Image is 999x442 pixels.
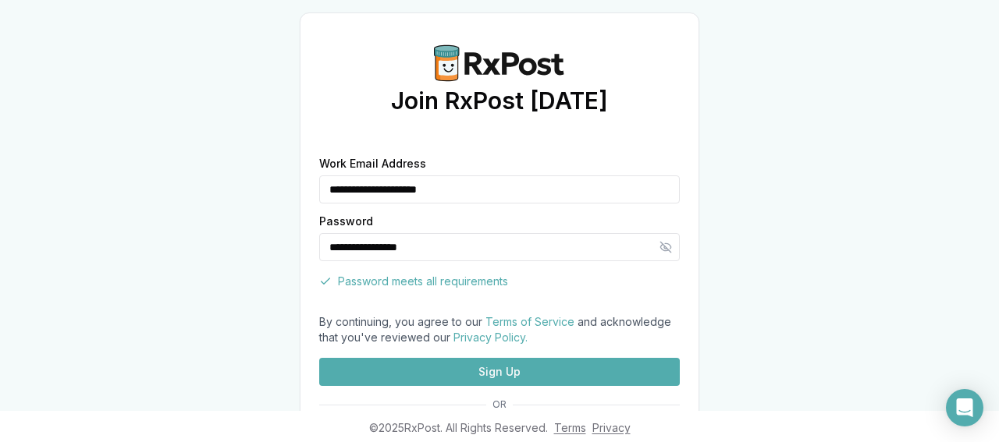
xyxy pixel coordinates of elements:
[391,87,608,115] h1: Join RxPost [DATE]
[453,331,528,344] a: Privacy Policy.
[554,421,586,434] a: Terms
[592,421,631,434] a: Privacy
[319,216,680,227] label: Password
[486,398,513,411] span: OR
[338,274,508,289] span: Password meets all requirements
[652,233,680,261] button: Hide password
[319,314,680,345] div: By continuing, you agree to our and acknowledge that you've reviewed our
[425,44,574,82] img: RxPost Logo
[319,158,680,169] label: Work Email Address
[485,315,574,328] a: Terms of Service
[946,389,983,426] div: Open Intercom Messenger
[319,358,680,386] button: Sign Up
